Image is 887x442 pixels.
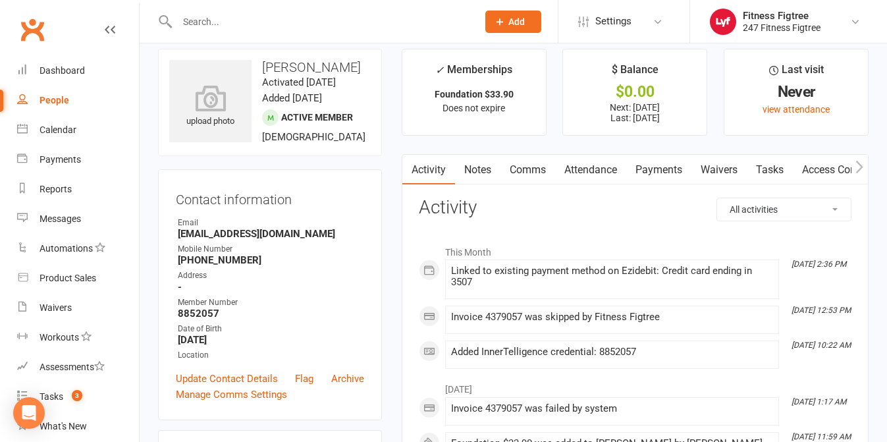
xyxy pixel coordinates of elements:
[763,104,830,115] a: view attendance
[295,371,313,387] a: Flag
[40,124,76,135] div: Calendar
[451,312,773,323] div: Invoice 4379057 was skipped by Fitness Figtree
[419,238,851,260] li: This Month
[40,154,81,165] div: Payments
[178,217,364,229] div: Email
[262,131,365,143] span: [DEMOGRAPHIC_DATA]
[17,175,139,204] a: Reports
[419,375,851,397] li: [DATE]
[17,323,139,352] a: Workouts
[792,260,846,269] i: [DATE] 2:36 PM
[331,371,364,387] a: Archive
[178,323,364,335] div: Date of Birth
[792,432,851,441] i: [DATE] 11:59 AM
[743,22,820,34] div: 247 Fitness Figtree
[17,204,139,234] a: Messages
[419,198,851,218] h3: Activity
[40,391,63,402] div: Tasks
[178,308,364,319] strong: 8852057
[612,61,659,85] div: $ Balance
[792,341,851,350] i: [DATE] 10:22 AM
[508,16,525,27] span: Add
[72,390,82,401] span: 3
[736,85,856,99] div: Never
[40,332,79,343] div: Workouts
[40,65,85,76] div: Dashboard
[451,346,773,358] div: Added InnerTelligence credential: 8852057
[17,352,139,382] a: Assessments
[575,85,695,99] div: $0.00
[40,362,105,372] div: Assessments
[443,103,505,113] span: Does not expire
[769,61,824,85] div: Last visit
[17,412,139,441] a: What's New
[13,397,45,429] div: Open Intercom Messenger
[262,92,322,104] time: Added [DATE]
[595,7,632,36] span: Settings
[691,155,747,185] a: Waivers
[262,76,336,88] time: Activated [DATE]
[40,273,96,283] div: Product Sales
[451,403,773,414] div: Invoice 4379057 was failed by system
[40,243,93,254] div: Automations
[178,243,364,256] div: Mobile Number
[176,187,364,207] h3: Contact information
[178,334,364,346] strong: [DATE]
[743,10,820,22] div: Fitness Figtree
[40,95,69,105] div: People
[435,89,514,99] strong: Foundation $33.90
[710,9,736,35] img: thumb_image1753610192.png
[173,13,468,31] input: Search...
[281,112,353,123] span: Active member
[16,13,49,46] a: Clubworx
[17,234,139,263] a: Automations
[792,397,846,406] i: [DATE] 1:17 AM
[402,155,455,185] a: Activity
[17,382,139,412] a: Tasks 3
[435,64,444,76] i: ✓
[40,421,87,431] div: What's New
[792,306,851,315] i: [DATE] 12:53 PM
[793,155,880,185] a: Access Control
[169,85,252,128] div: upload photo
[176,387,287,402] a: Manage Comms Settings
[17,293,139,323] a: Waivers
[17,145,139,175] a: Payments
[178,349,364,362] div: Location
[451,265,773,288] div: Linked to existing payment method on Ezidebit: Credit card ending in 3507
[178,254,364,266] strong: [PHONE_NUMBER]
[555,155,626,185] a: Attendance
[17,86,139,115] a: People
[178,281,364,293] strong: -
[455,155,500,185] a: Notes
[178,228,364,240] strong: [EMAIL_ADDRESS][DOMAIN_NAME]
[435,61,512,86] div: Memberships
[40,302,72,313] div: Waivers
[17,56,139,86] a: Dashboard
[575,102,695,123] p: Next: [DATE] Last: [DATE]
[176,371,278,387] a: Update Contact Details
[500,155,555,185] a: Comms
[40,213,81,224] div: Messages
[169,60,371,74] h3: [PERSON_NAME]
[17,263,139,293] a: Product Sales
[178,269,364,282] div: Address
[17,115,139,145] a: Calendar
[40,184,72,194] div: Reports
[626,155,691,185] a: Payments
[747,155,793,185] a: Tasks
[178,296,364,309] div: Member Number
[485,11,541,33] button: Add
